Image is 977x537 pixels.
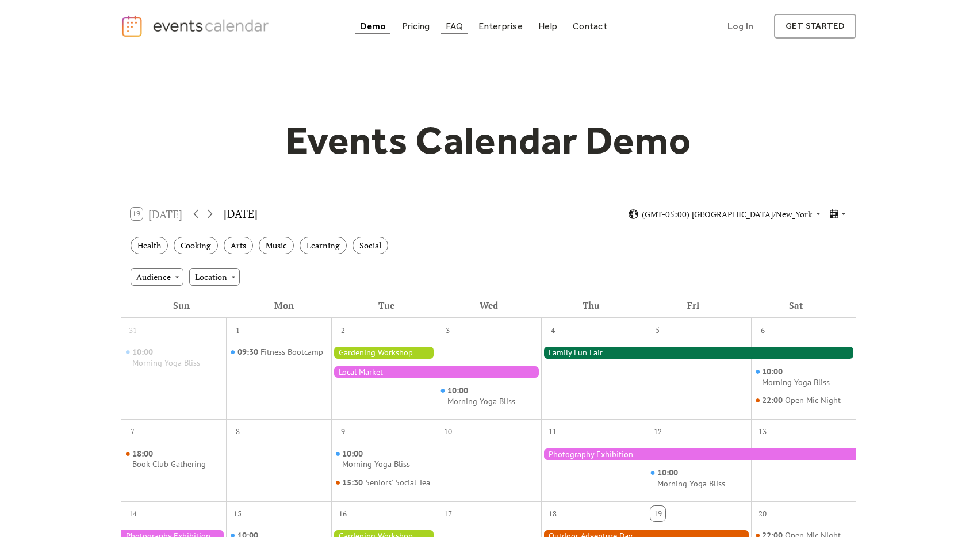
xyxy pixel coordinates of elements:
[121,14,273,38] a: home
[402,23,430,29] div: Pricing
[268,117,710,164] h1: Events Calendar Demo
[355,18,391,34] a: Demo
[478,23,522,29] div: Enterprise
[441,18,468,34] a: FAQ
[716,14,765,39] a: Log In
[534,18,562,34] a: Help
[474,18,527,34] a: Enterprise
[360,23,386,29] div: Demo
[774,14,856,39] a: get started
[446,23,463,29] div: FAQ
[538,23,557,29] div: Help
[573,23,607,29] div: Contact
[568,18,612,34] a: Contact
[397,18,435,34] a: Pricing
